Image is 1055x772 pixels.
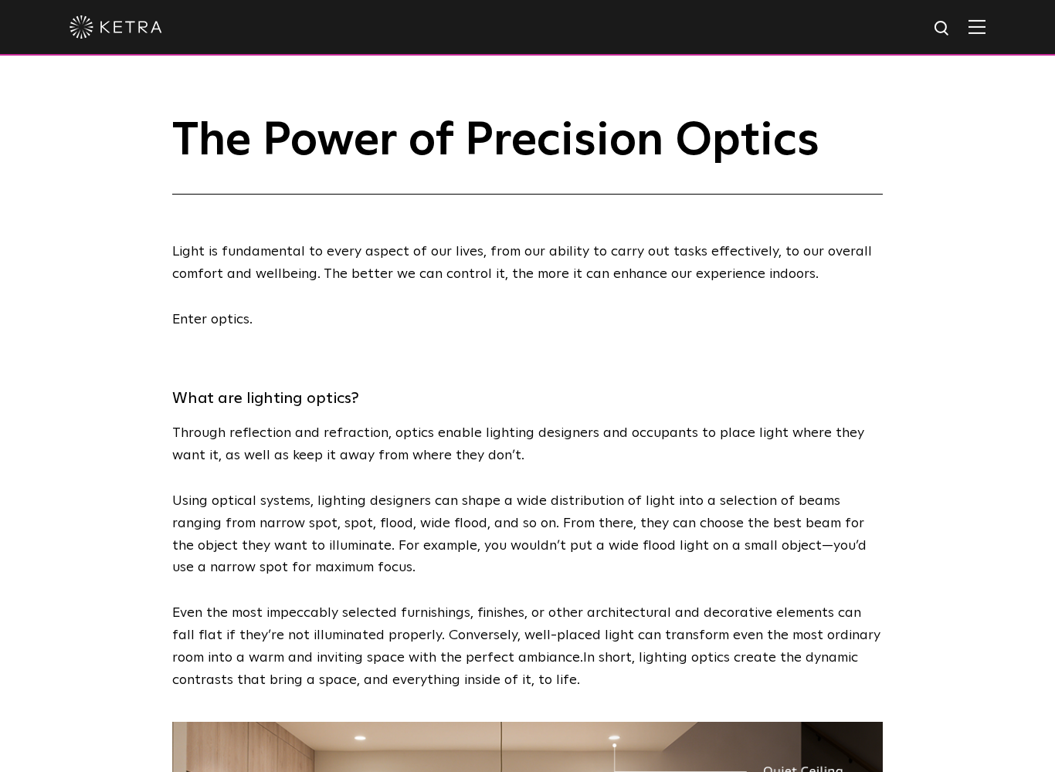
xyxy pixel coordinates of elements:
p: Through reflection and refraction, optics enable lighting designers and occupants to place light ... [172,422,883,467]
p: Enter optics. [172,309,883,331]
p: Light is fundamental to every aspect of our lives, from our ability to carry out tasks effectivel... [172,241,883,286]
p: Using optical systems, lighting designers can shape a wide distribution of light into a selection... [172,490,883,579]
p: Even the most impeccably selected furnishings, finishes, or other architectural and decorative el... [172,602,883,691]
img: ketra-logo-2019-white [70,15,162,39]
h3: What are lighting optics? [172,384,883,412]
span: In short, lighting optics create the dynamic contrasts that bring a space, and everything inside ... [172,651,858,687]
img: search icon [933,19,952,39]
h1: The Power of Precision Optics [172,116,883,195]
img: Hamburger%20Nav.svg [968,19,985,34]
